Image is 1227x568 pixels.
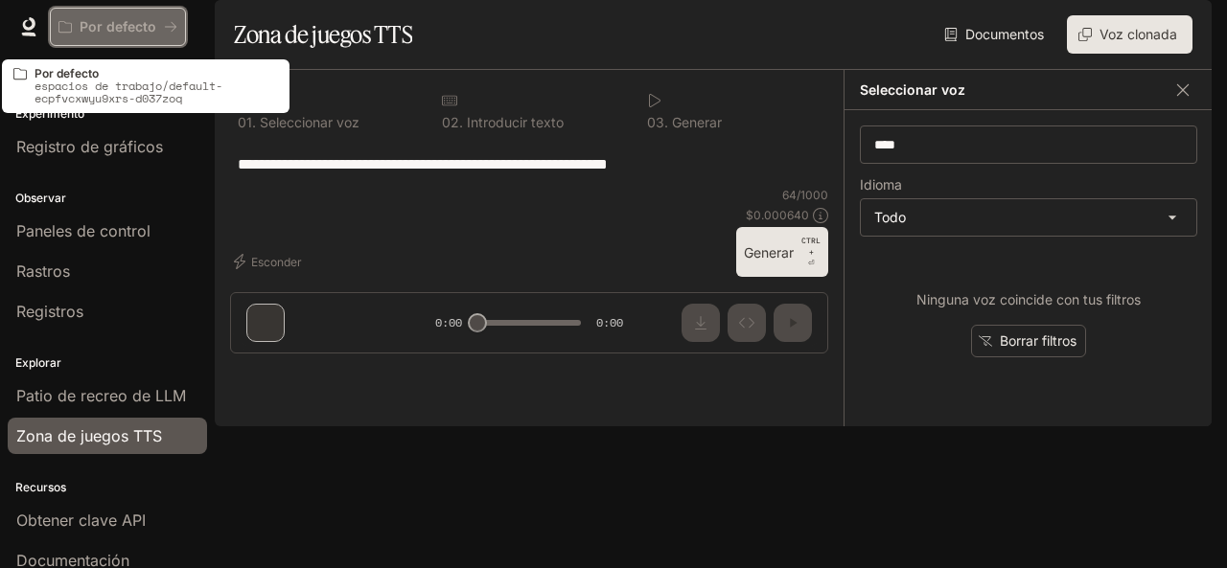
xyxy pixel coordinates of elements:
[971,325,1086,356] button: Borrar filtros
[647,114,656,130] font: 0
[916,291,1141,307] font: Ninguna voz coincide con tus filtros
[797,188,800,202] font: /
[965,26,1044,42] font: Documentos
[808,259,815,267] font: ⏎
[664,114,668,130] font: .
[251,255,302,269] font: Esconder
[801,236,821,257] font: CTRL +
[940,15,1052,54] a: Documentos
[746,208,753,222] font: $
[753,208,809,222] font: 0.000640
[744,244,794,261] font: Generar
[1100,26,1177,42] font: Voz clonada
[35,66,99,80] font: Por defecto
[656,114,664,130] font: 3
[238,114,246,130] font: 0
[252,114,256,130] font: .
[800,188,828,202] font: 1000
[672,114,722,130] font: Generar
[451,114,459,130] font: 2
[442,114,451,130] font: 0
[50,8,186,46] button: Todos los espacios de trabajo
[736,227,828,277] button: GenerarCTRL +⏎
[230,246,310,277] button: Esconder
[782,188,797,202] font: 64
[861,199,1196,236] div: Todo
[246,114,252,130] font: 1
[860,176,902,193] font: Idioma
[35,78,222,106] font: espacios de trabajo/default-ecpfvcxwyu9xrs-d037zoq
[80,18,156,34] font: Por defecto
[1067,15,1192,54] button: Voz clonada
[260,114,359,130] font: Seleccionar voz
[234,20,412,49] font: Zona de juegos TTS
[1000,332,1077,349] font: Borrar filtros
[874,209,906,225] font: Todo
[459,114,463,130] font: .
[467,114,564,130] font: Introducir texto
